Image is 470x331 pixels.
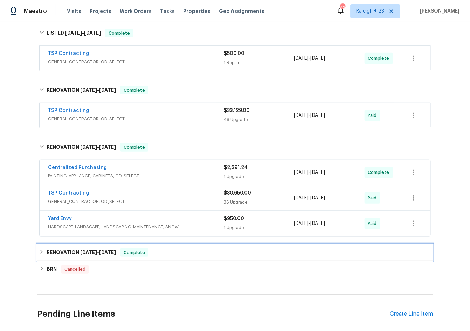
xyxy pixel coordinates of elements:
[294,195,325,202] span: -
[99,145,116,149] span: [DATE]
[311,56,325,61] span: [DATE]
[311,170,325,175] span: [DATE]
[80,87,116,92] span: -
[224,59,294,66] div: 1 Repair
[47,29,101,37] h6: LISTED
[47,86,116,94] h6: RENOVATION
[65,30,82,35] span: [DATE]
[340,4,345,11] div: 431
[311,221,325,226] span: [DATE]
[224,199,294,206] div: 36 Upgrade
[368,169,392,176] span: Complete
[80,250,97,255] span: [DATE]
[219,8,264,15] span: Geo Assignments
[224,191,251,196] span: $30,650.00
[368,55,392,62] span: Complete
[224,116,294,123] div: 48 Upgrade
[48,58,224,65] span: GENERAL_CONTRACTOR, OD_SELECT
[37,298,390,330] h2: Pending Line Items
[294,221,309,226] span: [DATE]
[294,113,309,118] span: [DATE]
[37,79,433,101] div: RENOVATION [DATE]-[DATE]Complete
[121,144,148,151] span: Complete
[294,220,325,227] span: -
[294,56,309,61] span: [DATE]
[37,22,433,44] div: LISTED [DATE]-[DATE]Complete
[48,216,72,221] a: Yard Envy
[294,55,325,62] span: -
[48,191,89,196] a: TSP Contracting
[294,196,309,200] span: [DATE]
[224,51,244,56] span: $500.00
[37,244,433,261] div: RENOVATION [DATE]-[DATE]Complete
[37,261,433,278] div: BRN Cancelled
[224,108,250,113] span: $33,129.00
[368,112,380,119] span: Paid
[368,220,380,227] span: Paid
[99,250,116,255] span: [DATE]
[48,172,224,179] span: PAINTING, APPLIANCE, CABINETS, OD_SELECT
[311,196,325,200] span: [DATE]
[47,265,57,274] h6: BRN
[62,266,88,273] span: Cancelled
[48,51,89,56] a: TSP Contracting
[47,143,116,152] h6: RENOVATION
[294,169,325,176] span: -
[48,224,224,231] span: HARDSCAPE_LANDSCAPE, LANDSCAPING_MAINTENANCE, SNOW
[106,30,133,37] span: Complete
[224,173,294,180] div: 1 Upgrade
[224,224,294,231] div: 1 Upgrade
[48,108,89,113] a: TSP Contracting
[121,87,148,94] span: Complete
[99,87,116,92] span: [DATE]
[80,145,116,149] span: -
[24,8,47,15] span: Maestro
[294,170,309,175] span: [DATE]
[183,8,210,15] span: Properties
[311,113,325,118] span: [DATE]
[37,136,433,159] div: RENOVATION [DATE]-[DATE]Complete
[294,112,325,119] span: -
[356,8,384,15] span: Raleigh + 23
[390,311,433,317] div: Create Line Item
[90,8,111,15] span: Projects
[67,8,81,15] span: Visits
[47,248,116,257] h6: RENOVATION
[84,30,101,35] span: [DATE]
[80,87,97,92] span: [DATE]
[417,8,459,15] span: [PERSON_NAME]
[224,216,244,221] span: $950.00
[48,198,224,205] span: GENERAL_CONTRACTOR, OD_SELECT
[121,249,148,256] span: Complete
[65,30,101,35] span: -
[48,165,107,170] a: Centralized Purchasing
[160,9,175,14] span: Tasks
[224,165,248,170] span: $2,391.24
[80,250,116,255] span: -
[48,115,224,122] span: GENERAL_CONTRACTOR, OD_SELECT
[80,145,97,149] span: [DATE]
[368,195,380,202] span: Paid
[120,8,152,15] span: Work Orders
